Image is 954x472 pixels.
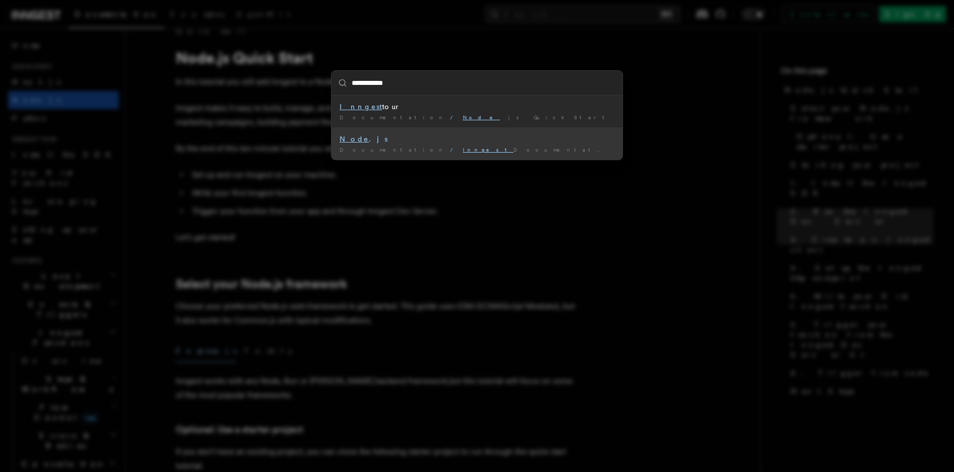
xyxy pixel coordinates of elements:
[463,114,500,120] mark: Node
[340,147,446,153] span: Documentation
[463,114,611,120] span: .js Quick Start
[450,114,459,120] span: /
[340,103,382,111] mark: Inngest
[463,147,620,153] span: Documentation
[340,102,614,112] div: tour
[450,147,459,153] span: /
[340,135,369,143] mark: Node
[463,147,513,153] mark: Inngest
[340,134,614,144] div: .js
[340,114,446,120] span: Documentation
